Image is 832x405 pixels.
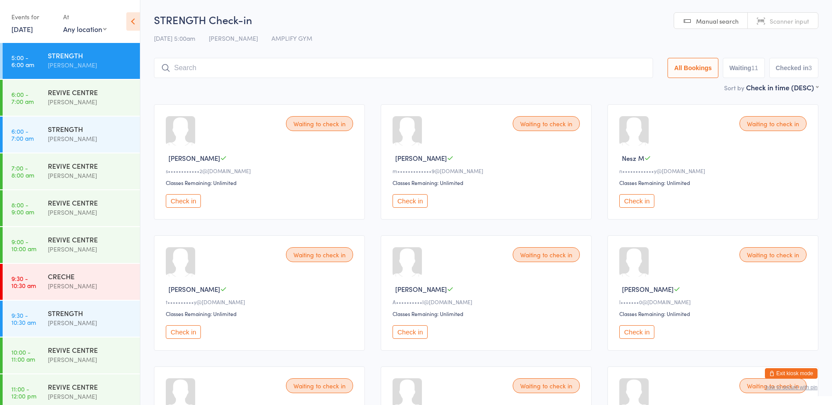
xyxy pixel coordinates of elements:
a: 9:30 -10:30 amCRECHE[PERSON_NAME] [3,264,140,300]
div: Check in time (DESC) [746,82,818,92]
div: s••••••••••••2@[DOMAIN_NAME] [166,167,356,174]
div: At [63,10,107,24]
a: 9:30 -10:30 amSTRENGTH[PERSON_NAME] [3,301,140,337]
a: 6:00 -7:00 amSTRENGTH[PERSON_NAME] [3,117,140,153]
div: [PERSON_NAME] [48,318,132,328]
div: REVIVE CENTRE [48,87,132,97]
div: Waiting to check in [513,247,580,262]
div: Classes Remaining: Unlimited [166,179,356,186]
div: Waiting to check in [286,247,353,262]
a: 9:00 -10:00 amREVIVE CENTRE[PERSON_NAME] [3,227,140,263]
div: Waiting to check in [286,116,353,131]
div: [PERSON_NAME] [48,60,132,70]
button: how to secure with pin [765,384,818,391]
span: Nesz M [622,153,644,163]
button: Check in [393,194,428,208]
div: t••••••••••y@[DOMAIN_NAME] [166,298,356,306]
div: REVIVE CENTRE [48,345,132,355]
button: Check in [619,194,654,208]
div: Classes Remaining: Unlimited [619,310,809,317]
span: [PERSON_NAME] [395,284,447,294]
time: 11:00 - 12:00 pm [11,385,36,399]
span: [PERSON_NAME] [168,153,220,163]
time: 9:30 - 10:30 am [11,312,36,326]
a: [DATE] [11,24,33,34]
div: 11 [751,64,758,71]
span: Scanner input [770,17,809,25]
a: 7:00 -8:00 amREVIVE CENTRE[PERSON_NAME] [3,153,140,189]
div: CRECHE [48,271,132,281]
time: 8:00 - 9:00 am [11,201,34,215]
a: 10:00 -11:00 amREVIVE CENTRE[PERSON_NAME] [3,337,140,373]
div: [PERSON_NAME] [48,97,132,107]
div: [PERSON_NAME] [48,355,132,365]
div: STRENGTH [48,124,132,134]
time: 5:00 - 6:00 am [11,54,34,68]
time: 10:00 - 11:00 am [11,348,35,362]
a: 5:00 -6:00 amSTRENGTH[PERSON_NAME] [3,43,140,79]
time: 6:00 - 7:00 am [11,91,34,105]
span: AMPLIFY GYM [271,34,312,43]
div: [PERSON_NAME] [48,244,132,254]
div: Waiting to check in [513,378,580,393]
div: [PERSON_NAME] [48,171,132,181]
div: l•••••••0@[DOMAIN_NAME] [619,298,809,306]
div: Any location [63,24,107,34]
div: Waiting to check in [513,116,580,131]
button: Checked in3 [769,58,819,78]
span: [PERSON_NAME] [395,153,447,163]
div: Classes Remaining: Unlimited [166,310,356,317]
time: 9:00 - 10:00 am [11,238,36,252]
time: 7:00 - 8:00 am [11,164,34,178]
div: n••••••••••••y@[DOMAIN_NAME] [619,167,809,174]
label: Sort by [724,83,744,92]
button: Check in [166,194,201,208]
time: 6:00 - 7:00 am [11,128,34,142]
span: [PERSON_NAME] [622,284,674,294]
div: Waiting to check in [739,247,807,262]
div: Events for [11,10,54,24]
div: Waiting to check in [739,116,807,131]
div: m•••••••••••••9@[DOMAIN_NAME] [393,167,582,174]
div: REVIVE CENTRE [48,161,132,171]
span: [DATE] 5:00am [154,34,195,43]
a: 6:00 -7:00 amREVIVE CENTRE[PERSON_NAME] [3,80,140,116]
div: REVIVE CENTRE [48,234,132,244]
div: Classes Remaining: Unlimited [393,310,582,317]
h2: STRENGTH Check-in [154,12,818,27]
div: 3 [808,64,812,71]
div: Waiting to check in [286,378,353,393]
span: [PERSON_NAME] [209,34,258,43]
span: Manual search [696,17,739,25]
button: Check in [393,325,428,339]
div: Classes Remaining: Unlimited [393,179,582,186]
div: REVIVE CENTRE [48,382,132,391]
button: Exit kiosk mode [765,368,818,379]
div: Classes Remaining: Unlimited [619,179,809,186]
button: All Bookings [668,58,718,78]
button: Check in [166,325,201,339]
time: 9:30 - 10:30 am [11,275,36,289]
button: Check in [619,325,654,339]
input: Search [154,58,653,78]
div: [PERSON_NAME] [48,134,132,144]
div: [PERSON_NAME] [48,207,132,217]
div: [PERSON_NAME] [48,281,132,291]
span: [PERSON_NAME] [168,284,220,294]
div: [PERSON_NAME] [48,391,132,401]
div: STRENGTH [48,308,132,318]
div: STRENGTH [48,50,132,60]
div: REVIVE CENTRE [48,198,132,207]
div: A••••••••••l@[DOMAIN_NAME] [393,298,582,306]
div: Waiting to check in [739,378,807,393]
button: Waiting11 [723,58,765,78]
a: 8:00 -9:00 amREVIVE CENTRE[PERSON_NAME] [3,190,140,226]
